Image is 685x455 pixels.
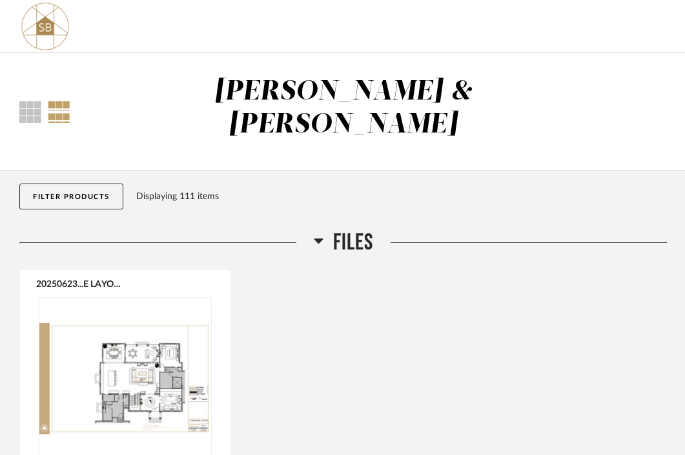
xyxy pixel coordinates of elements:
div: [PERSON_NAME] & [PERSON_NAME] [214,78,472,138]
span: FILES [333,229,373,257]
button: 20250623...E LAYOUT.pdf [36,279,122,289]
img: 02324877-c6fa-4261-b847-82fa1115e5a4.png [19,1,71,52]
button: Filter Products [19,184,123,209]
div: Displaying 111 items [136,189,661,204]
